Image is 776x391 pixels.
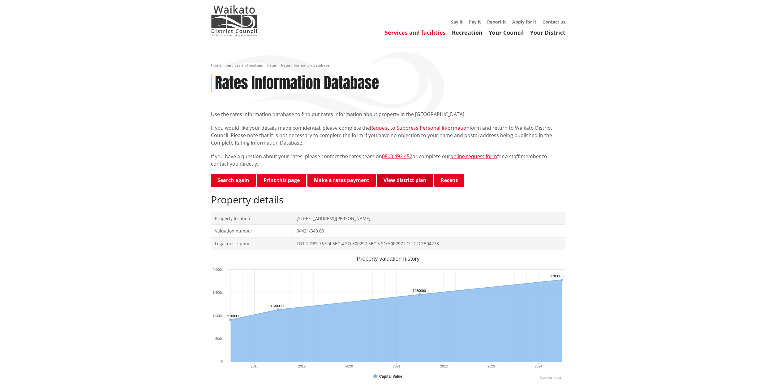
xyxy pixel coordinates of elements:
td: 04421/340.03 [293,225,565,237]
a: Pay it [469,19,481,25]
text: 500k [215,337,223,341]
a: Say it [451,19,463,25]
text: 2024 [535,364,542,368]
a: Home [211,63,221,68]
a: Report it [487,19,506,25]
text: 2 000k [212,268,223,272]
img: Waikato District Council - Te Kaunihera aa Takiwaa o Waikato [211,5,257,36]
h2: Property details [211,194,565,206]
td: Property location [211,212,293,225]
text: 2018 [251,364,258,368]
p: If you have a question about your rates, please contact the rates team on or complete our for a s... [211,153,565,167]
td: [STREET_ADDRESS][PERSON_NAME] [293,212,565,225]
a: Request to Suppress Personal Information [370,124,469,131]
p: If you would like your details made confidential, please complete the form and return to Waikato ... [211,124,565,146]
path: Saturday, Jun 30, 12:00, 1,130,000. Capital Value. [277,308,279,311]
text: 1130000 [270,304,284,308]
path: Friday, Jun 30, 12:00, 910,000. Capital Value. [229,319,232,321]
button: Recent [434,174,464,187]
td: Legal description [211,237,293,250]
text: 1 000k [212,314,223,318]
svg: Interactive chart [211,256,565,380]
h1: Rates Information Database [215,74,379,92]
span: Rates Information Database [281,63,329,68]
td: Valuation number [211,225,293,237]
text: Property valuation history [357,256,419,262]
button: Show Capital Value [373,373,404,380]
a: Contact us [542,19,565,25]
a: Your District [530,29,565,36]
text: 910000 [227,314,239,318]
a: online request form [450,153,497,160]
a: Make a rates payment [307,174,376,187]
path: Sunday, Jun 30, 12:00, 1,780,000. Capital Value. [561,279,563,281]
a: View district plan [377,174,433,187]
a: 0800 492 452 [382,153,412,160]
nav: breadcrumb [211,63,565,68]
path: Wednesday, Jun 30, 12:00, 1,460,000. Capital Value. [418,293,421,296]
text: 1 500k [212,291,223,294]
iframe: Messenger Launcher [748,365,770,387]
button: Print this page [257,174,306,187]
p: Use the rates information database to find out rates information about property in the [GEOGRAPHI... [211,111,565,118]
text: 0 [221,360,223,363]
text: 1460000 [413,289,426,293]
text: 2021 [393,364,400,368]
a: Recreation [452,29,482,36]
td: LOT 1 DPS 76724 SEC 4 SO 500297 SEC 5 SO 500297 LOT 1 DP 504278 [293,237,565,250]
text: Chart credits: Highcharts.com [540,376,562,379]
text: 2020 [345,364,353,368]
text: 1780000 [550,274,564,278]
text: 2019 [298,364,306,368]
a: Services and facilities [226,63,263,68]
a: Apply for it [512,19,536,25]
text: 2022 [440,364,448,368]
text: 2023 [487,364,495,368]
a: Search again [211,174,256,187]
a: Services and facilities [385,29,446,36]
a: Rates [267,63,277,68]
div: Property valuation history. Highcharts interactive chart. [211,256,565,380]
a: Your Council [489,29,524,36]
